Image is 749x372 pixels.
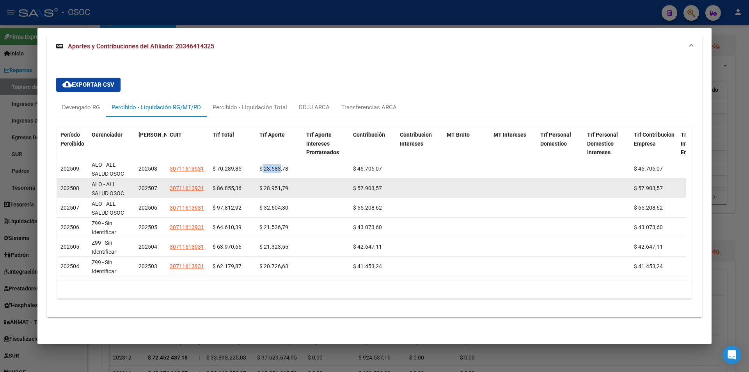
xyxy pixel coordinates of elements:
[256,126,303,161] datatable-header-cell: Trf Aporte
[170,224,204,230] span: 30711613931
[303,126,350,161] datatable-header-cell: Trf Aporte Intereses Prorrateados
[447,132,470,138] span: MT Bruto
[259,132,285,138] span: Trf Aporte
[47,59,702,317] div: Aportes y Contribuciones del Afiliado: 20346414325
[138,132,181,138] span: [PERSON_NAME]
[490,126,537,161] datatable-header-cell: MT Intereses
[634,205,663,211] span: $ 65.208,62
[213,103,287,112] div: Percibido - Liquidación Total
[62,81,114,88] span: Exportar CSV
[92,162,124,177] span: ALO - ALL SALUD OSOC
[259,244,288,250] span: $ 21.323,55
[60,205,79,211] span: 202507
[138,263,157,269] span: 202503
[60,263,79,269] span: 202504
[634,166,663,172] span: $ 46.706,07
[62,80,72,89] mat-icon: cloud_download
[631,126,678,161] datatable-header-cell: Trf Contribucion Empresa
[353,132,385,138] span: Contribución
[444,126,490,161] datatable-header-cell: MT Bruto
[353,263,382,269] span: $ 41.453,24
[167,126,209,161] datatable-header-cell: CUIT
[587,132,618,156] span: Trf Personal Domestico Intereses
[62,103,100,112] div: Devengado RG
[353,205,382,211] span: $ 65.208,62
[537,126,584,161] datatable-header-cell: Trf Personal Domestico
[493,132,526,138] span: MT Intereses
[92,220,116,235] span: Z99 - Sin Identificar
[170,263,204,269] span: 30711613931
[540,132,571,147] span: Trf Personal Domestico
[634,185,663,191] span: $ 57.903,57
[170,185,204,191] span: 30711613931
[299,103,330,112] div: DDJJ ARCA
[92,181,124,196] span: ALO - ALL SALUD OSOC
[138,185,157,191] span: 202507
[259,185,288,191] span: $ 28.951,79
[634,132,674,147] span: Trf Contribucion Empresa
[213,166,241,172] span: $ 70.289,85
[138,244,157,250] span: 202504
[92,240,116,255] span: Z99 - Sin Identificar
[259,205,288,211] span: $ 32.604,30
[57,126,89,161] datatable-header-cell: Período Percibido
[306,132,339,156] span: Trf Aporte Intereses Prorrateados
[170,166,204,172] span: 30711613931
[259,224,288,230] span: $ 21.536,79
[170,205,204,211] span: 30711613931
[60,132,84,147] span: Período Percibido
[634,244,663,250] span: $ 42.647,11
[353,244,382,250] span: $ 42.647,11
[634,263,663,269] span: $ 41.453,24
[259,263,288,269] span: $ 20.726,63
[47,34,702,59] mat-expansion-panel-header: Aportes y Contribuciones del Afiliado: 20346414325
[213,263,241,269] span: $ 62.179,87
[60,224,79,230] span: 202506
[92,259,116,274] span: Z99 - Sin Identificar
[112,103,201,112] div: Percibido - Liquidación RG/MT/PD
[89,126,135,161] datatable-header-cell: Gerenciador
[722,345,741,364] div: Open Intercom Messenger
[60,185,79,191] span: 202508
[60,244,79,250] span: 202505
[135,126,167,161] datatable-header-cell: Período Devengado
[259,166,288,172] span: $ 23.583,78
[56,78,121,92] button: Exportar CSV
[213,185,241,191] span: $ 86.855,36
[60,166,79,172] span: 202509
[353,224,382,230] span: $ 43.073,60
[213,224,241,230] span: $ 64.610,39
[138,224,157,230] span: 202505
[209,126,256,161] datatable-header-cell: Trf Total
[92,201,124,216] span: ALO - ALL SALUD OSOC
[397,126,444,161] datatable-header-cell: Contribucion Intereses
[353,185,382,191] span: $ 57.903,57
[68,43,214,50] span: Aportes y Contribuciones del Afiliado: 20346414325
[213,205,241,211] span: $ 97.812,92
[400,132,432,147] span: Contribucion Intereses
[92,132,122,138] span: Gerenciador
[681,132,721,156] span: Trf Contribucion Intereses Empresa
[138,166,157,172] span: 202508
[138,205,157,211] span: 202506
[678,126,724,161] datatable-header-cell: Trf Contribucion Intereses Empresa
[213,244,241,250] span: $ 63.970,66
[170,132,182,138] span: CUIT
[170,244,204,250] span: 30711613931
[213,132,234,138] span: Trf Total
[350,126,397,161] datatable-header-cell: Contribución
[634,224,663,230] span: $ 43.073,60
[584,126,631,161] datatable-header-cell: Trf Personal Domestico Intereses
[353,166,382,172] span: $ 46.706,07
[341,103,397,112] div: Transferencias ARCA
